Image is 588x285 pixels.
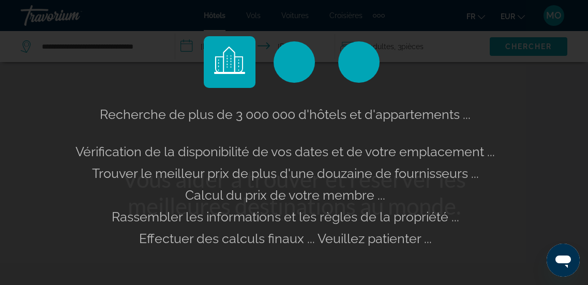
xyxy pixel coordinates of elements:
[76,144,495,159] span: Vérification de la disponibilité de vos dates et de votre emplacement ...
[139,231,432,246] span: Effectuer des calculs finaux ... Veuillez patienter ...
[547,244,580,277] iframe: Bouton de lancement de la fenêtre de messagerie
[100,107,471,122] span: Recherche de plus de 3 000 000 d'hôtels et d'appartements ...
[185,187,385,203] span: Calcul du prix de votre membre ...
[112,209,459,224] span: Rassembler les informations et les règles de la propriété ...
[92,166,479,181] span: Trouver le meilleur prix de plus d'une douzaine de fournisseurs ...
